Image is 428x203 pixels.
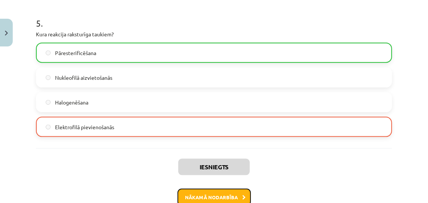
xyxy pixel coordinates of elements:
span: Halogenēšana [55,99,88,106]
input: Pāresterificēšana [46,51,51,55]
input: Elektrofilā pievienošanās [46,125,51,130]
input: Nukleofilā aizvietošanās [46,75,51,80]
p: Kura reakcija raksturīga taukiem? [36,30,392,38]
button: Iesniegts [178,159,250,175]
input: Halogenēšana [46,100,51,105]
h1: 5 . [36,5,392,28]
img: icon-close-lesson-0947bae3869378f0d4975bcd49f059093ad1ed9edebbc8119c70593378902aed.svg [5,31,8,36]
span: Elektrofilā pievienošanās [55,123,114,131]
span: Pāresterificēšana [55,49,96,57]
span: Nukleofilā aizvietošanās [55,74,112,82]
